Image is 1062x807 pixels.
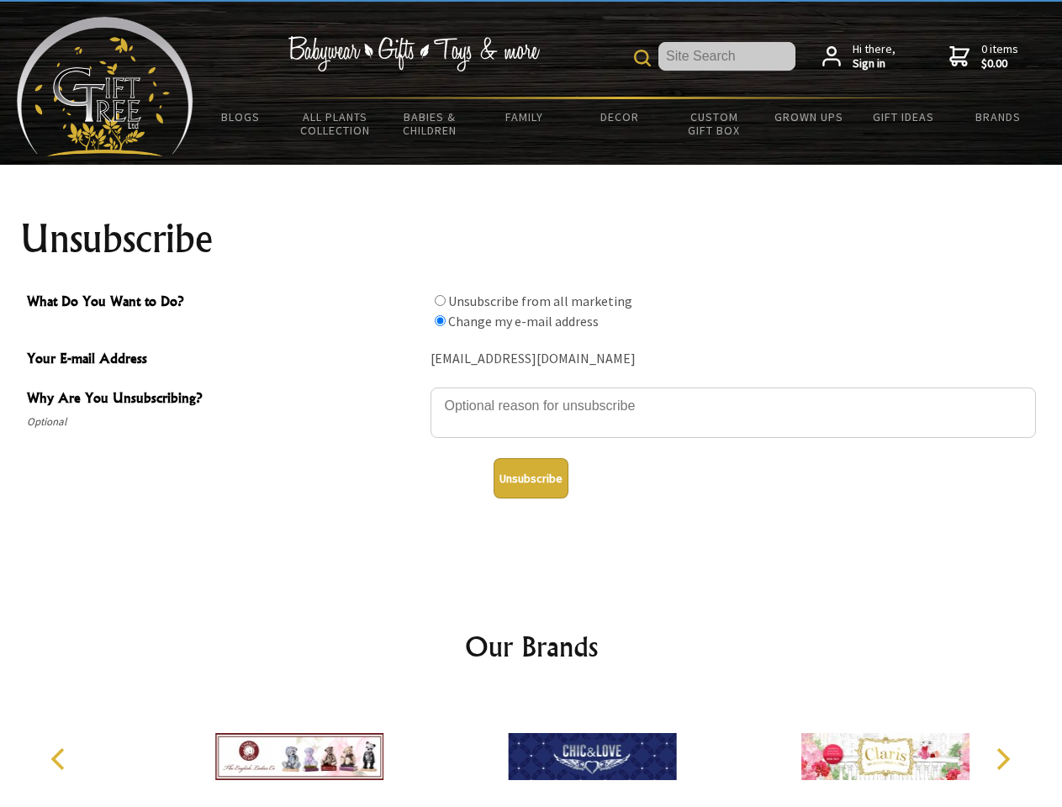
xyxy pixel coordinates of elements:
a: Brands [951,99,1046,134]
span: Hi there, [853,42,896,71]
span: Optional [27,412,422,432]
img: Babyware - Gifts - Toys and more... [17,17,193,156]
a: Custom Gift Box [667,99,762,148]
span: 0 items [981,41,1018,71]
a: BLOGS [193,99,288,134]
a: Grown Ups [761,99,856,134]
input: What Do You Want to Do? [435,315,446,326]
span: What Do You Want to Do? [27,291,422,315]
span: Why Are You Unsubscribing? [27,388,422,412]
a: 0 items$0.00 [949,42,1018,71]
span: Your E-mail Address [27,348,422,372]
button: Unsubscribe [494,458,568,498]
a: Hi there,Sign in [822,42,896,71]
button: Next [984,741,1021,778]
input: What Do You Want to Do? [435,295,446,306]
a: All Plants Collection [288,99,383,148]
input: Site Search [658,42,795,71]
strong: $0.00 [981,56,1018,71]
h2: Our Brands [34,626,1029,667]
textarea: Why Are You Unsubscribing? [431,388,1036,438]
label: Unsubscribe from all marketing [448,293,632,309]
div: [EMAIL_ADDRESS][DOMAIN_NAME] [431,346,1036,372]
a: Babies & Children [383,99,478,148]
a: Family [478,99,573,134]
strong: Sign in [853,56,896,71]
a: Gift Ideas [856,99,951,134]
img: Babywear - Gifts - Toys & more [288,36,540,71]
button: Previous [42,741,79,778]
label: Change my e-mail address [448,313,599,330]
a: Decor [572,99,667,134]
img: product search [634,50,651,66]
h1: Unsubscribe [20,219,1043,259]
